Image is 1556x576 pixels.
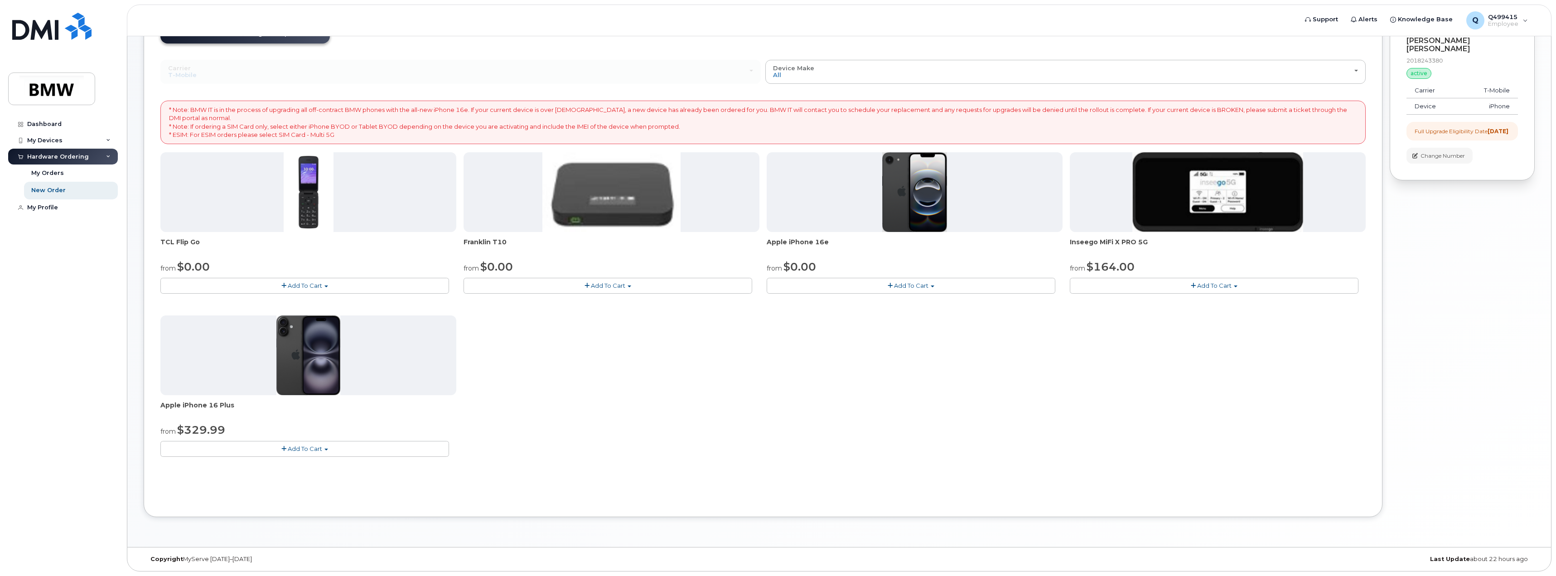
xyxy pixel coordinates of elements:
[783,260,816,273] span: $0.00
[1421,152,1465,160] span: Change Number
[1299,10,1344,29] a: Support
[1406,82,1459,99] td: Carrier
[160,441,449,457] button: Add To Cart
[464,264,479,272] small: from
[480,260,513,273] span: $0.00
[1406,148,1473,164] button: Change Number
[177,260,210,273] span: $0.00
[1070,278,1358,294] button: Add To Cart
[1070,237,1366,256] div: Inseego MiFi X PRO 5G
[773,71,781,78] span: All
[1406,68,1431,79] div: active
[1415,127,1508,135] div: Full Upgrade Eligibility Date
[882,152,947,232] img: iphone16e.png
[1406,57,1518,64] div: 2018243380
[160,264,176,272] small: from
[1087,260,1135,273] span: $164.00
[591,282,625,289] span: Add To Cart
[169,106,1357,139] p: * Note: BMW IT is in the process of upgrading all off-contract BMW phones with the all-new iPhone...
[276,315,340,395] img: iphone_16_plus.png
[1460,11,1534,29] div: Q499415
[1070,264,1085,272] small: from
[542,152,680,232] img: t10.jpg
[1488,128,1508,135] strong: [DATE]
[160,427,176,436] small: from
[767,237,1063,256] div: Apple iPhone 16e
[1488,20,1518,28] span: Employee
[464,278,752,294] button: Add To Cart
[284,152,333,232] img: TCL_FLIP_MODE.jpg
[1197,282,1232,289] span: Add To Cart
[1459,82,1518,99] td: T-Mobile
[765,60,1366,83] button: Device Make All
[288,445,322,452] span: Add To Cart
[1132,152,1303,232] img: cut_small_inseego_5G.jpg
[1071,556,1535,563] div: about 22 hours ago
[1517,537,1549,569] iframe: Messenger Launcher
[288,282,322,289] span: Add To Cart
[1406,37,1518,53] div: [PERSON_NAME] [PERSON_NAME]
[150,556,183,562] strong: Copyright
[464,237,759,256] div: Franklin T10
[1313,15,1338,24] span: Support
[1459,98,1518,115] td: iPhone
[1398,15,1453,24] span: Knowledge Base
[160,237,456,256] div: TCL Flip Go
[1358,15,1377,24] span: Alerts
[160,278,449,294] button: Add To Cart
[1472,15,1479,26] span: Q
[144,556,607,563] div: MyServe [DATE]–[DATE]
[1488,13,1518,20] span: Q499415
[1430,556,1470,562] strong: Last Update
[1344,10,1384,29] a: Alerts
[767,264,782,272] small: from
[1384,10,1459,29] a: Knowledge Base
[177,423,225,436] span: $329.99
[767,278,1055,294] button: Add To Cart
[1406,98,1459,115] td: Device
[894,282,928,289] span: Add To Cart
[773,64,814,72] span: Device Make
[160,401,456,419] div: Apple iPhone 16 Plus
